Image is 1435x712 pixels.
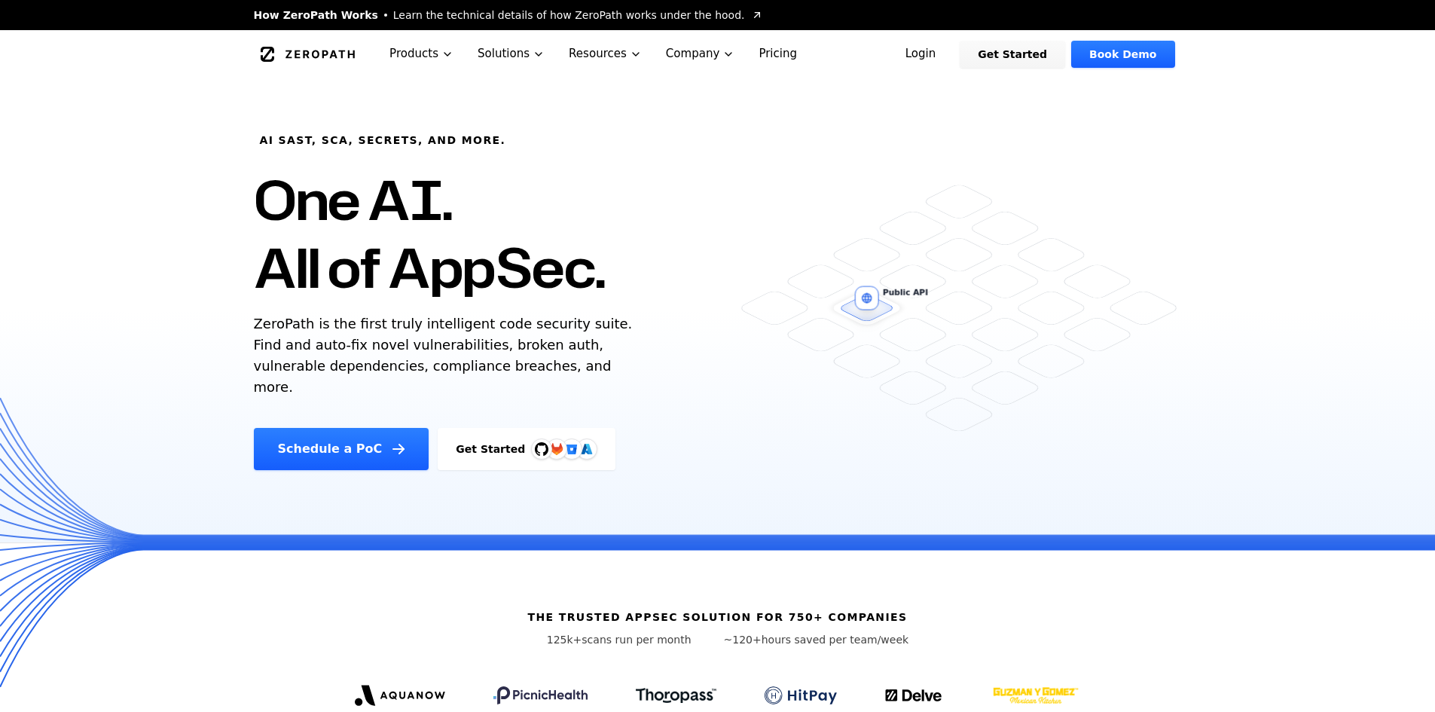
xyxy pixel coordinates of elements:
svg: Bitbucket [563,441,580,457]
button: Resources [557,30,654,78]
button: Company [654,30,747,78]
p: scans run per month [527,632,712,647]
img: GitHub [535,442,548,456]
nav: Global [236,30,1200,78]
h6: The trusted AppSec solution for 750+ companies [527,610,907,625]
img: Azure [581,443,593,455]
a: Login [887,41,954,68]
a: Get StartedGitHubGitLabAzure [438,428,615,470]
a: How ZeroPath WorksLearn the technical details of how ZeroPath works under the hood. [254,8,763,23]
p: ZeroPath is the first truly intelligent code security suite. Find and auto-fix novel vulnerabilit... [254,313,640,398]
a: Get Started [960,41,1065,68]
button: Products [377,30,466,78]
h6: AI SAST, SCA, Secrets, and more. [260,133,506,148]
a: Pricing [747,30,809,78]
button: Solutions [466,30,557,78]
span: How ZeroPath Works [254,8,378,23]
span: Learn the technical details of how ZeroPath works under the hood. [393,8,745,23]
a: Schedule a PoC [254,428,429,470]
span: ~120+ [724,634,762,646]
span: 125k+ [547,634,582,646]
img: Thoropass [636,688,716,703]
p: hours saved per team/week [724,632,909,647]
img: GitLab [542,434,572,464]
a: Book Demo [1071,41,1174,68]
h1: One AI. All of AppSec. [254,166,606,301]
